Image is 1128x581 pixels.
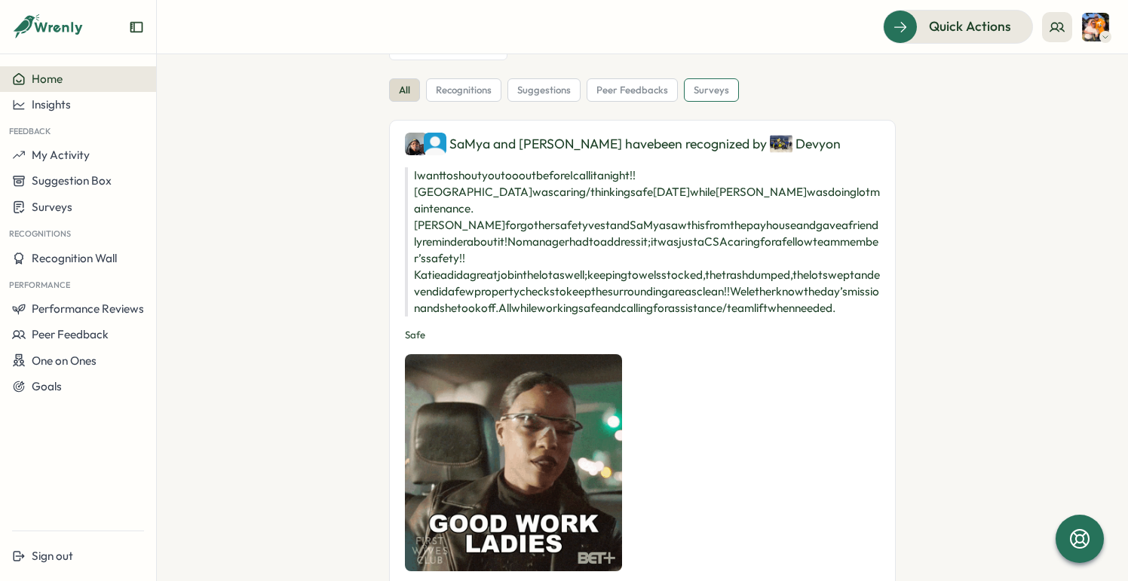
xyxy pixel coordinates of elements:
span: Surveys [32,200,72,214]
span: My Activity [32,148,90,162]
span: recognitions [436,84,492,97]
span: Suggestion Box [32,173,112,188]
img: SaMya Pratt [405,133,428,155]
p: Safe [405,329,880,342]
img: Devyon Johnson [770,133,792,155]
span: Home [32,72,63,86]
div: Devyon [770,133,841,155]
span: Performance Reviews [32,301,144,316]
button: Quick Actions [883,10,1033,43]
span: all [399,84,410,97]
img: Katiea Brooks [424,133,446,155]
span: peer feedbacks [596,84,668,97]
span: suggestions [517,84,571,97]
span: Insights [32,97,71,112]
span: Peer Feedback [32,327,109,341]
span: One on Ones [32,353,97,368]
span: Recognition Wall [32,251,117,265]
span: surveys [694,84,729,97]
span: Sign out [32,549,73,563]
div: SaMya and [PERSON_NAME] have been recognized by [405,133,880,155]
img: Bryan Doster [1081,13,1110,41]
span: Quick Actions [929,17,1011,36]
span: Goals [32,379,62,393]
button: Expand sidebar [129,20,144,35]
p: I want to shout you too out before I call it a night!! [GEOGRAPHIC_DATA] was caring/thinking safe... [405,167,880,316]
img: Recognition Image [405,354,622,571]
